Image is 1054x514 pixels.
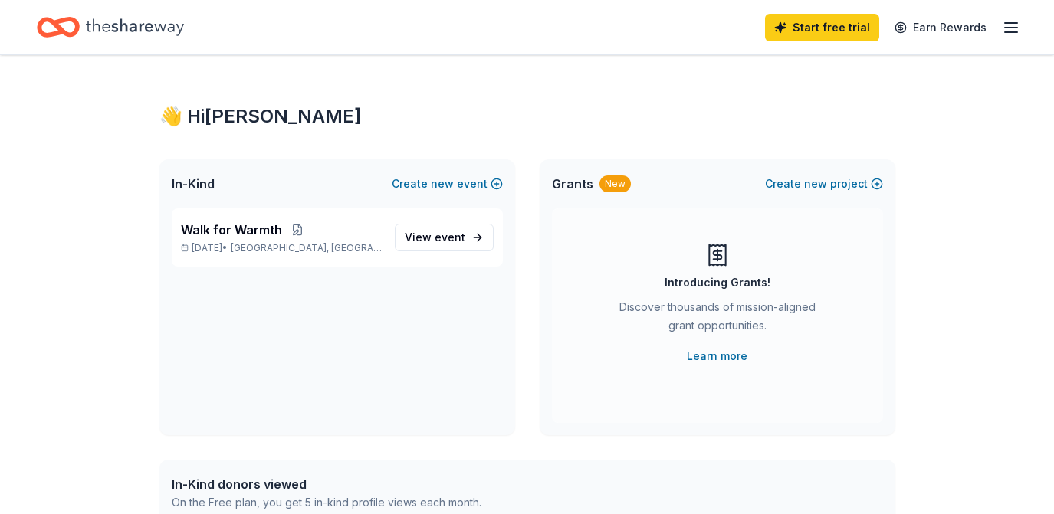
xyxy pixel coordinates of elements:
a: Earn Rewards [885,14,996,41]
div: On the Free plan, you get 5 in-kind profile views each month. [172,493,481,512]
a: View event [395,224,494,251]
div: In-Kind donors viewed [172,475,481,493]
p: [DATE] • [181,242,383,254]
button: Createnewproject [765,175,883,193]
span: Walk for Warmth [181,221,282,239]
div: New [599,175,631,192]
a: Learn more [687,347,747,365]
button: Createnewevent [392,175,503,193]
span: Grants [552,175,593,193]
div: Introducing Grants! [665,273,770,292]
a: Home [37,9,184,45]
span: View [405,228,465,247]
a: Start free trial [765,14,879,41]
div: 👋 Hi [PERSON_NAME] [159,104,895,129]
span: In-Kind [172,175,215,193]
span: new [431,175,454,193]
div: Discover thousands of mission-aligned grant opportunities. [613,298,822,341]
span: event [435,231,465,244]
span: new [804,175,827,193]
span: [GEOGRAPHIC_DATA], [GEOGRAPHIC_DATA] [231,242,382,254]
